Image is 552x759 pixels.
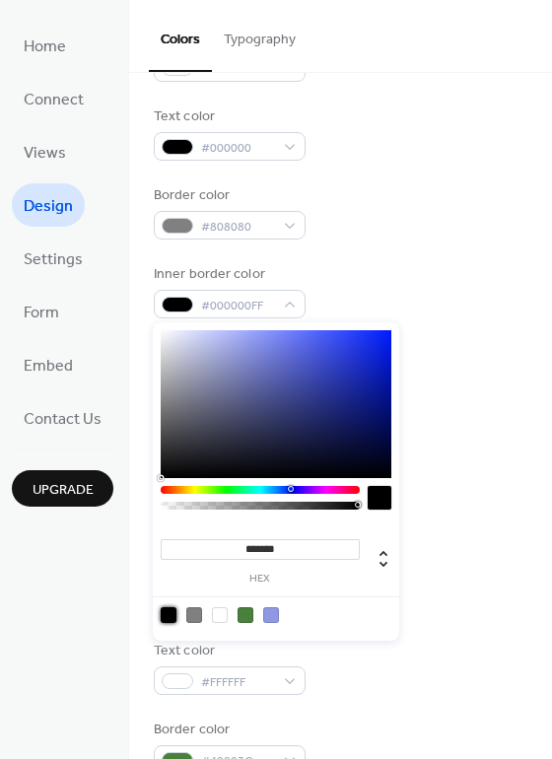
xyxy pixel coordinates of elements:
[12,290,71,333] a: Form
[186,607,202,623] div: rgb(128, 128, 128)
[24,404,102,436] span: Contact Us
[24,298,59,329] span: Form
[12,237,95,280] a: Settings
[238,607,253,623] div: rgb(72, 128, 60)
[24,138,66,170] span: Views
[24,191,73,223] span: Design
[154,106,302,127] div: Text color
[201,138,274,159] span: #000000
[24,244,83,276] span: Settings
[154,185,302,206] div: Border color
[24,351,73,382] span: Embed
[161,574,360,585] label: hex
[154,720,302,740] div: Border color
[154,264,302,285] div: Inner border color
[12,343,85,386] a: Embed
[263,607,279,623] div: rgb(143, 152, 226)
[12,396,113,440] a: Contact Us
[24,85,84,116] span: Connect
[201,296,274,316] span: #000000FF
[154,641,302,661] div: Text color
[24,32,66,63] span: Home
[201,217,274,238] span: #808080
[212,607,228,623] div: rgb(255, 255, 255)
[161,607,176,623] div: rgb(0, 0, 0)
[201,672,274,693] span: #FFFFFF
[12,183,85,227] a: Design
[33,480,94,501] span: Upgrade
[12,77,96,120] a: Connect
[12,470,113,507] button: Upgrade
[12,130,78,173] a: Views
[201,59,274,80] span: #FFFFFF
[12,24,78,67] a: Home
